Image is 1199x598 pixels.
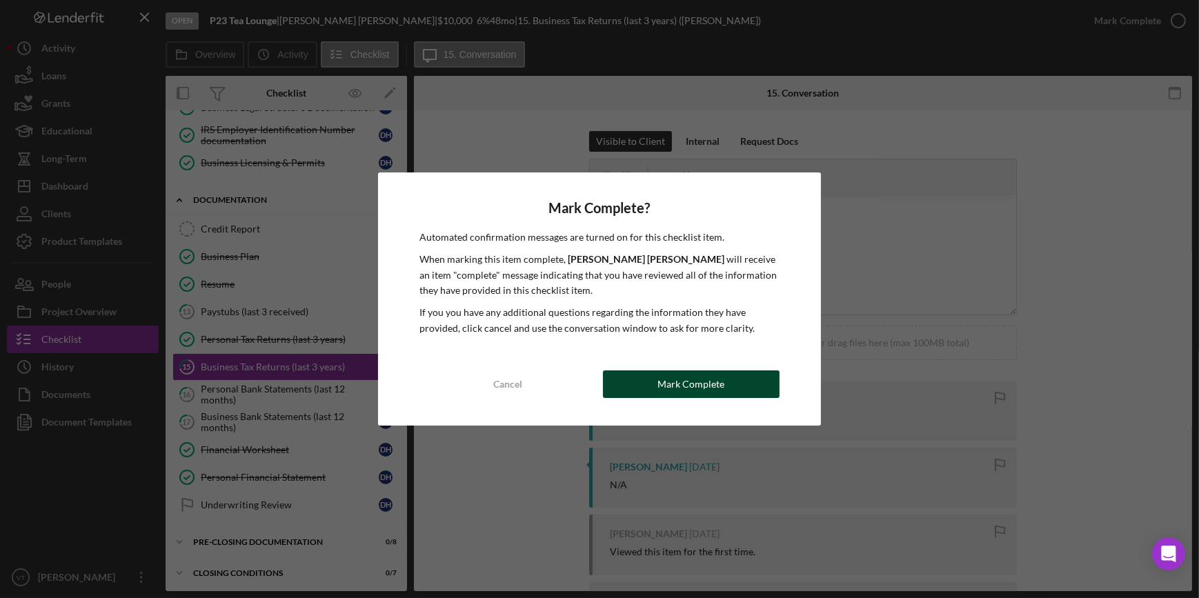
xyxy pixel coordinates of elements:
p: If you you have any additional questions regarding the information they have provided, click canc... [419,305,779,336]
p: When marking this item complete, will receive an item "complete" message indicating that you have... [419,252,779,298]
div: Mark Complete [657,370,724,398]
div: Cancel [493,370,522,398]
b: [PERSON_NAME] [PERSON_NAME] [568,253,724,265]
button: Cancel [419,370,596,398]
p: Automated confirmation messages are turned on for this checklist item. [419,230,779,245]
div: Open Intercom Messenger [1152,537,1185,570]
button: Mark Complete [603,370,780,398]
h4: Mark Complete? [419,200,779,216]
